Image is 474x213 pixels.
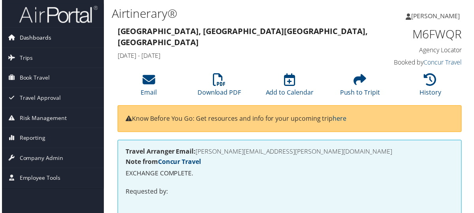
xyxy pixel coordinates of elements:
span: Reporting [18,129,44,149]
strong: Travel Arranger Email: [125,148,195,157]
h4: Agency Locator [386,46,463,55]
h4: [PERSON_NAME][EMAIL_ADDRESS][PERSON_NAME][DOMAIN_NAME] [125,149,455,156]
a: Add to Calendar [266,78,314,97]
h4: [DATE] - [DATE] [117,51,374,60]
a: here [333,115,347,124]
span: [PERSON_NAME] [412,11,461,20]
a: Push to Tripit [341,78,381,97]
h1: M6FWQR [386,26,463,43]
span: Book Travel [18,68,48,88]
a: Email [140,78,156,97]
a: Download PDF [197,78,241,97]
a: [PERSON_NAME] [407,4,469,28]
span: Employee Tools [18,169,59,189]
span: Dashboards [18,28,50,48]
h1: Airtinerary® [111,5,350,22]
span: Risk Management [18,109,65,129]
strong: [GEOGRAPHIC_DATA], [GEOGRAPHIC_DATA] [GEOGRAPHIC_DATA], [GEOGRAPHIC_DATA] [117,26,369,48]
strong: Note from [125,158,201,167]
span: Company Admin [18,149,62,169]
p: EXCHANGE COMPLETE. [125,170,455,180]
h4: Booked by [386,58,463,67]
span: Travel Approval [18,89,59,108]
a: History [421,78,443,97]
p: Know Before You Go: Get resources and info for your upcoming trip [125,114,455,125]
img: airportal-logo.png [17,5,96,24]
p: Requested by: [125,188,455,198]
a: Concur Travel [157,158,201,167]
a: Concur Travel [425,58,463,67]
span: Trips [18,48,31,68]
